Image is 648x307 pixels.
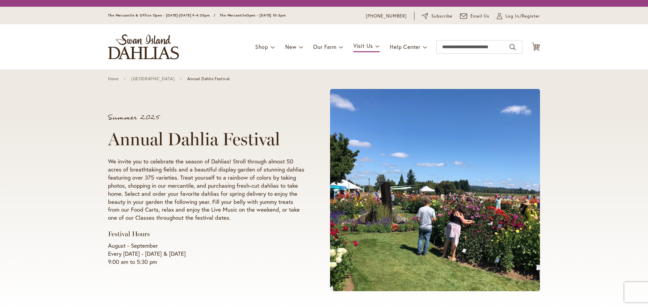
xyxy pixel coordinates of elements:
[353,42,373,49] span: Visit Us
[108,13,246,18] span: The Mercantile & Office Open - [DATE]-[DATE] 9-4:30pm / The Mercantile
[313,43,336,50] span: Our Farm
[431,13,453,20] span: Subscribe
[366,13,407,20] a: [PHONE_NUMBER]
[108,242,304,266] p: August - September Every [DATE] - [DATE] & [DATE] 9:00 am to 5:30 pm
[187,76,230,81] span: Annual Dahlia Festival
[131,76,174,81] a: [GEOGRAPHIC_DATA]
[108,157,304,222] p: We invite you to celebrate the season of Dahlias! Stroll through almost 50 acres of breathtaking ...
[108,230,304,238] h3: Festival Hours
[108,114,304,121] p: Summer 2025
[285,43,296,50] span: New
[108,129,304,149] h1: Annual Dahlia Festival
[510,42,516,53] button: Search
[422,13,453,20] a: Subscribe
[108,76,118,81] a: Home
[497,13,540,20] a: Log In/Register
[246,13,286,18] span: Open - [DATE] 10-3pm
[255,43,268,50] span: Shop
[506,13,540,20] span: Log In/Register
[460,13,490,20] a: Email Us
[108,34,179,59] a: store logo
[470,13,490,20] span: Email Us
[390,43,421,50] span: Help Center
